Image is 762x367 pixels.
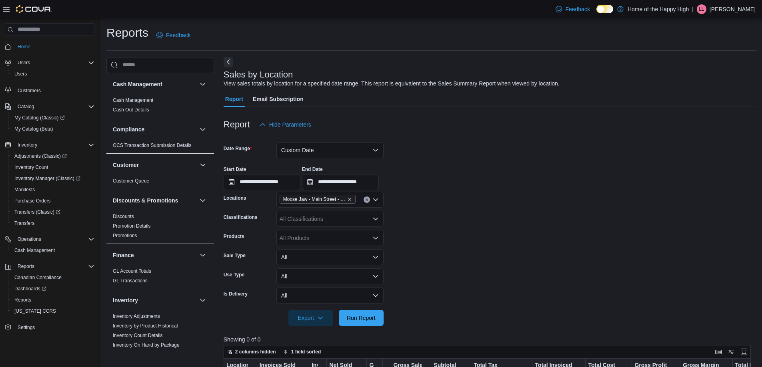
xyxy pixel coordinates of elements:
button: Inventory [113,296,196,304]
h3: Customer [113,161,139,169]
a: Users [11,69,30,79]
span: My Catalog (Beta) [11,124,94,134]
button: Open list of options [372,235,379,241]
span: Dark Mode [596,13,597,14]
img: Cova [16,5,52,13]
button: Open list of options [372,196,379,203]
span: Canadian Compliance [14,274,62,281]
p: Home of the Happy High [628,4,689,14]
a: Adjustments (Classic) [11,151,70,161]
span: GL Transactions [113,278,148,284]
span: Inventory [14,140,94,150]
input: Dark Mode [596,5,613,13]
span: Manifests [11,185,94,194]
span: My Catalog (Classic) [11,113,94,123]
span: Feedback [565,5,590,13]
span: Users [11,69,94,79]
span: My Catalog (Classic) [14,115,65,121]
button: Open list of options [372,216,379,222]
span: Operations [18,236,41,242]
a: GL Account Totals [113,268,151,274]
span: GL Account Totals [113,268,151,274]
button: Cash Management [113,80,196,88]
span: Home [14,42,94,52]
button: Manifests [8,184,98,195]
label: Classifications [224,214,258,220]
span: 2 columns hidden [235,349,276,355]
a: Inventory Manager (Classic) [8,173,98,184]
button: Users [8,68,98,79]
button: My Catalog (Beta) [8,123,98,135]
a: Customers [14,86,44,95]
span: Reports [11,295,94,305]
a: My Catalog (Classic) [11,113,68,123]
button: All [276,268,384,284]
button: Customers [2,84,98,96]
button: Cash Management [8,245,98,256]
span: Inventory Manager (Classic) [11,174,94,183]
input: Press the down key to open a popover containing a calendar. [224,174,300,190]
button: Canadian Compliance [8,272,98,283]
button: Discounts & Promotions [113,196,196,204]
button: Compliance [198,125,208,134]
span: Washington CCRS [11,306,94,316]
span: Customer Queue [113,178,149,184]
a: Feedback [552,1,593,17]
button: Reports [2,261,98,272]
span: Inventory On Hand by Package [113,342,180,348]
span: Users [18,60,30,66]
span: Transfers (Classic) [11,207,94,217]
a: Discounts [113,214,134,219]
a: Inventory Manager (Classic) [11,174,84,183]
a: My Catalog (Classic) [8,112,98,123]
button: All [276,249,384,265]
span: Dashboards [14,286,46,292]
span: OCS Transaction Submission Details [113,142,192,149]
a: Promotion Details [113,223,151,229]
a: Transfers (Classic) [8,206,98,218]
button: Users [14,58,33,67]
button: Display options [726,347,736,357]
button: [US_STATE] CCRS [8,306,98,317]
button: Transfers [8,218,98,229]
button: Run Report [339,310,384,326]
span: Adjustments (Classic) [11,151,94,161]
span: Moose Jaw - Main Street - Fire & Flower [280,195,356,204]
h3: Finance [113,251,134,259]
button: Remove Moose Jaw - Main Street - Fire & Flower from selection in this group [347,197,352,202]
button: Reports [14,262,38,271]
span: Cash Management [113,97,153,103]
a: Inventory On Hand by Package [113,342,180,348]
button: Inventory [2,139,98,151]
input: Press the down key to open a popover containing a calendar. [302,174,379,190]
span: Settings [18,324,35,331]
span: Catalog [18,103,34,110]
a: Manifests [11,185,38,194]
div: Compliance [106,141,214,153]
a: Dashboards [11,284,50,294]
button: 1 field sorted [280,347,324,357]
span: Users [14,71,27,77]
button: Cash Management [198,79,208,89]
button: Export [288,310,333,326]
button: Next [224,57,233,67]
label: Use Type [224,272,244,278]
h3: Sales by Location [224,70,293,79]
button: Inventory [198,296,208,305]
span: Report [225,91,243,107]
button: Operations [14,234,44,244]
a: Inventory Count [11,163,52,172]
span: Hide Parameters [269,121,311,129]
span: Purchase Orders [14,198,51,204]
button: Catalog [2,101,98,112]
button: Hide Parameters [256,117,314,133]
button: All [276,288,384,304]
div: Finance [106,266,214,289]
label: Start Date [224,166,246,173]
span: Transfers (Classic) [14,209,60,215]
button: 2 columns hidden [224,347,279,357]
a: Canadian Compliance [11,273,65,282]
button: Settings [2,321,98,333]
span: Moose Jaw - Main Street - Fire & Flower [283,195,346,203]
button: Home [2,41,98,52]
